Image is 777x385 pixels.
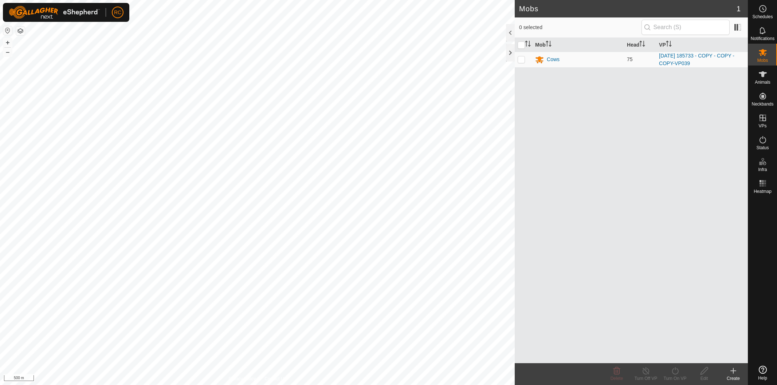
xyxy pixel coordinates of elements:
th: Head [624,38,656,52]
h2: Mobs [519,4,737,13]
span: Animals [755,80,770,84]
span: 0 selected [519,24,641,31]
th: Mob [532,38,624,52]
input: Search (S) [641,20,730,35]
th: VP [656,38,748,52]
span: Delete [611,376,623,381]
p-sorticon: Activate to sort [639,42,645,48]
span: Notifications [751,36,774,41]
span: 1 [737,3,741,14]
button: Map Layers [16,27,25,35]
span: Neckbands [752,102,773,106]
span: Heatmap [754,189,772,194]
span: RC [114,9,121,16]
p-sorticon: Activate to sort [525,42,531,48]
div: Create [719,375,748,382]
a: Contact Us [264,376,286,382]
p-sorticon: Activate to sort [546,42,552,48]
div: Turn On VP [660,375,690,382]
a: Help [748,363,777,383]
div: Cows [547,56,560,63]
img: Gallagher Logo [9,6,100,19]
span: Status [756,146,769,150]
span: Mobs [757,58,768,63]
div: Edit [690,375,719,382]
span: Infra [758,167,767,172]
span: VPs [758,124,766,128]
span: 75 [627,56,633,62]
span: Schedules [752,15,773,19]
span: Help [758,376,767,380]
a: [DATE] 185733 - COPY - COPY - COPY-VP039 [659,53,734,66]
button: + [3,38,12,47]
p-sorticon: Activate to sort [666,42,672,48]
button: – [3,48,12,56]
button: Reset Map [3,26,12,35]
a: Privacy Policy [229,376,256,382]
div: Turn Off VP [631,375,660,382]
